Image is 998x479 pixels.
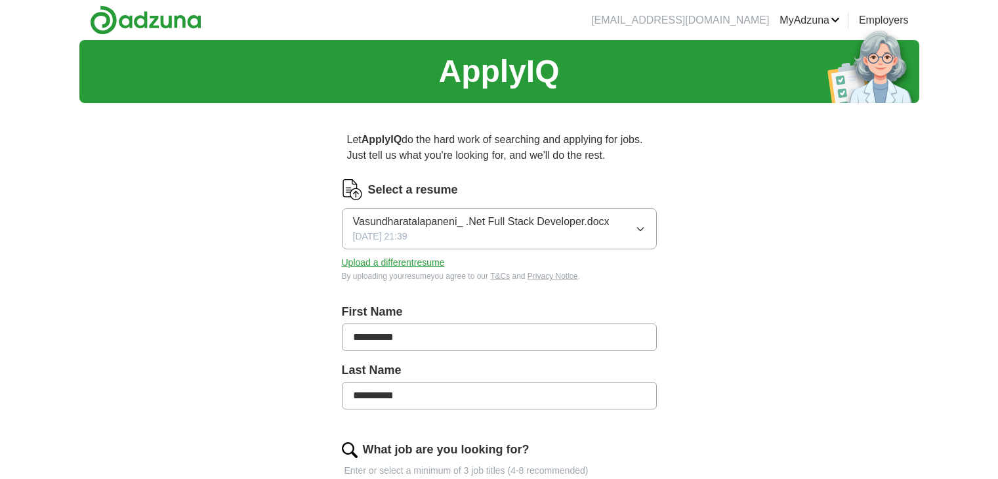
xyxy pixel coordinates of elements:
p: Enter or select a minimum of 3 job titles (4-8 recommended) [342,464,657,478]
label: First Name [342,303,657,321]
a: T&Cs [490,272,510,281]
label: Last Name [342,362,657,379]
button: Vasundharatalapaneni_ .Net Full Stack Developer.docx[DATE] 21:39 [342,208,657,249]
img: Adzuna logo [90,5,201,35]
p: Let do the hard work of searching and applying for jobs. Just tell us what you're looking for, an... [342,127,657,169]
a: MyAdzuna [780,12,840,28]
span: [DATE] 21:39 [353,230,407,243]
li: [EMAIL_ADDRESS][DOMAIN_NAME] [591,12,769,28]
h1: ApplyIQ [438,48,559,95]
div: By uploading your resume you agree to our and . [342,270,657,282]
button: Upload a differentresume [342,256,445,270]
img: search.png [342,442,358,458]
img: CV Icon [342,179,363,200]
label: What job are you looking for? [363,441,530,459]
label: Select a resume [368,181,458,199]
span: Vasundharatalapaneni_ .Net Full Stack Developer.docx [353,214,610,230]
a: Privacy Notice [528,272,578,281]
a: Employers [859,12,909,28]
strong: ApplyIQ [362,134,402,145]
